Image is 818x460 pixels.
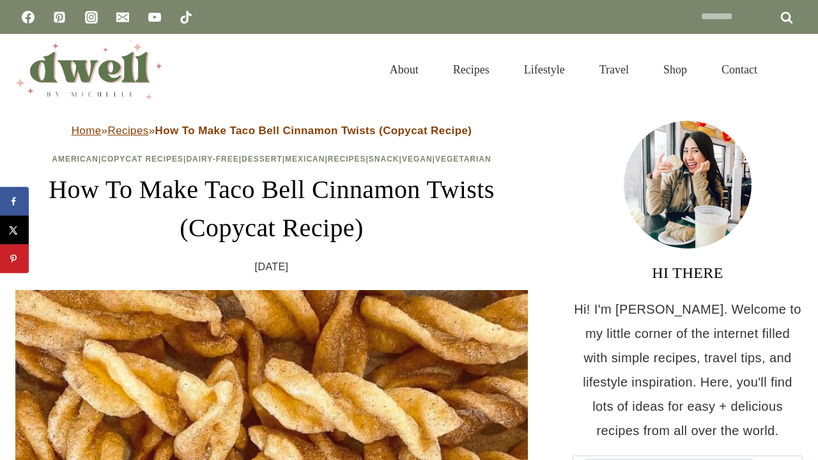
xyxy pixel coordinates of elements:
img: DWELL by michelle [15,40,162,99]
a: American [52,155,98,164]
nav: Primary Navigation [373,47,775,92]
h1: How To Make Taco Bell Cinnamon Twists (Copycat Recipe) [15,171,528,247]
a: Home [72,125,102,137]
h3: HI THERE [573,261,803,284]
a: Snack [369,155,399,164]
a: Lifestyle [507,47,582,92]
a: Copycat Recipes [101,155,183,164]
a: Recipes [436,47,507,92]
a: Recipes [107,125,148,137]
a: Vegan [402,155,433,164]
button: View Search Form [781,59,803,80]
p: Hi! I'm [PERSON_NAME]. Welcome to my little corner of the internet filled with simple recipes, tr... [573,297,803,443]
a: About [373,47,436,92]
a: TikTok [173,4,199,30]
time: [DATE] [255,257,289,277]
a: Email [110,4,135,30]
a: Dairy-Free [186,155,238,164]
a: Contact [704,47,775,92]
a: Vegetarian [435,155,491,164]
a: Recipes [328,155,366,164]
a: Instagram [79,4,104,30]
a: Pinterest [47,4,72,30]
a: Facebook [15,4,41,30]
span: » » [72,125,472,137]
span: | | | | | | | | [52,155,491,164]
a: Mexican [285,155,325,164]
strong: How To Make Taco Bell Cinnamon Twists (Copycat Recipe) [155,125,472,137]
a: YouTube [142,4,167,30]
a: Shop [646,47,704,92]
a: Dessert [242,155,282,164]
a: Travel [582,47,646,92]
